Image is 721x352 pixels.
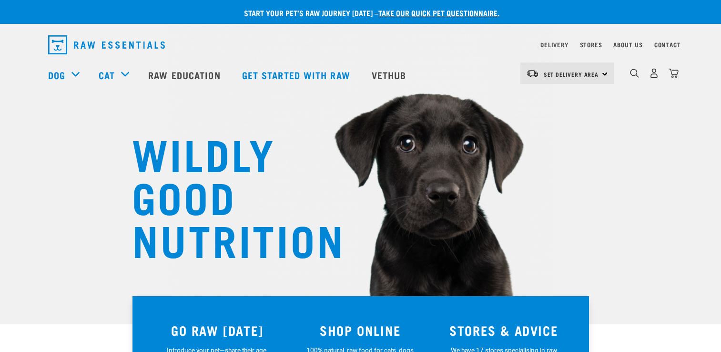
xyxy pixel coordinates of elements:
img: van-moving.png [526,69,539,78]
a: take our quick pet questionnaire. [378,10,499,15]
h3: GO RAW [DATE] [152,323,284,338]
img: home-icon-1@2x.png [630,69,639,78]
img: Raw Essentials Logo [48,35,165,54]
nav: dropdown navigation [41,31,681,58]
a: Cat [99,68,115,82]
span: Set Delivery Area [544,72,599,76]
a: Contact [654,43,681,46]
h1: WILDLY GOOD NUTRITION [132,131,323,260]
a: Stores [580,43,602,46]
a: Delivery [540,43,568,46]
h3: SHOP ONLINE [294,323,427,338]
a: Dog [48,68,65,82]
h3: STORES & ADVICE [438,323,570,338]
img: user.png [649,68,659,78]
a: Vethub [362,56,418,94]
a: Raw Education [139,56,232,94]
a: About Us [613,43,642,46]
a: Get started with Raw [233,56,362,94]
img: home-icon@2x.png [669,68,679,78]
